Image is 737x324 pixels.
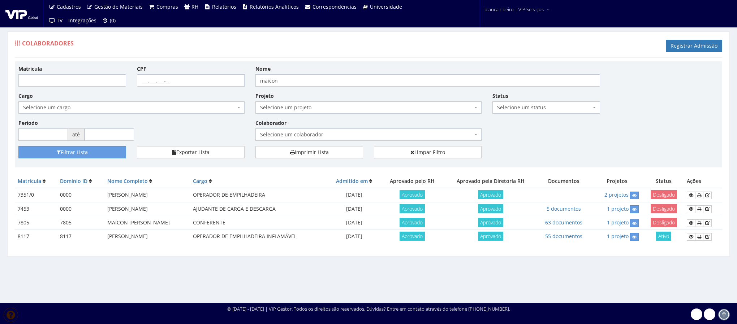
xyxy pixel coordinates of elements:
[18,146,126,158] button: Filtrar Lista
[5,8,38,19] img: logo
[328,188,380,202] td: [DATE]
[46,14,65,27] a: TV
[94,3,143,10] span: Gestão de Materiais
[137,146,245,158] button: Exportar Lista
[492,101,600,114] span: Selecione um status
[643,175,684,188] th: Status
[255,65,271,73] label: Nome
[260,131,473,138] span: Selecione um colaborador
[328,230,380,244] td: [DATE]
[255,128,482,141] span: Selecione um colaborador
[250,3,299,10] span: Relatórios Analíticos
[547,205,581,212] a: 5 documentos
[137,74,245,87] input: ___.___.___-__
[104,202,190,216] td: [PERSON_NAME]
[104,188,190,202] td: [PERSON_NAME]
[484,6,544,13] span: bianca.ribeiro | VIP Serviços
[22,39,74,47] span: Colaboradores
[18,119,38,127] label: Período
[478,232,503,241] span: Aprovado
[193,178,207,184] a: Cargo
[15,230,57,244] td: 8117
[313,3,357,10] span: Correspondências
[255,92,274,100] label: Projeto
[607,233,629,240] a: 1 projeto
[651,218,677,227] span: Desligado
[656,232,671,241] span: Ativo
[400,204,425,213] span: Aprovado
[607,219,629,226] a: 1 projeto
[68,128,85,141] span: até
[380,175,444,188] th: Aprovado pelo RH
[110,17,116,24] span: (0)
[57,216,104,230] td: 7805
[18,101,245,114] span: Selecione um cargo
[492,92,508,100] label: Status
[684,175,722,188] th: Ações
[23,104,236,111] span: Selecione um cargo
[591,175,644,188] th: Projetos
[400,232,425,241] span: Aprovado
[60,178,87,184] a: Domínio ID
[156,3,178,10] span: Compras
[68,17,96,24] span: Integrações
[57,3,81,10] span: Cadastros
[400,190,425,199] span: Aprovado
[57,17,63,24] span: TV
[18,178,41,184] a: Matrícula
[604,191,629,198] a: 2 projetos
[444,175,537,188] th: Aprovado pela Diretoria RH
[137,65,146,73] label: CPF
[104,230,190,244] td: [PERSON_NAME]
[65,14,99,27] a: Integrações
[15,188,57,202] td: 7351/0
[212,3,236,10] span: Relatórios
[336,178,368,184] a: Admitido em
[107,178,148,184] a: Nome Completo
[18,65,42,73] label: Matrícula
[255,146,363,158] a: Imprimir Lista
[190,188,328,202] td: OPERADOR DE EMPILHADEIRA
[666,40,722,52] a: Registrar Admissão
[478,204,503,213] span: Aprovado
[537,175,591,188] th: Documentos
[545,233,582,240] a: 55 documentos
[104,216,190,230] td: MAICON [PERSON_NAME]
[57,188,104,202] td: 0000
[497,104,591,111] span: Selecione um status
[255,101,482,114] span: Selecione um projeto
[227,306,510,312] div: © [DATE] - [DATE] | VIP Gestor. Todos os direitos são reservados. Dúvidas? Entre em contato atrav...
[57,230,104,244] td: 8117
[57,202,104,216] td: 0000
[374,146,482,158] a: Limpar Filtro
[607,205,629,212] a: 1 projeto
[260,104,473,111] span: Selecione um projeto
[328,202,380,216] td: [DATE]
[18,92,33,100] label: Cargo
[651,190,677,199] span: Desligado
[400,218,425,227] span: Aprovado
[651,204,677,213] span: Desligado
[190,202,328,216] td: AJUDANTE DE CARGA E DESCARGA
[190,216,328,230] td: CONFERENTE
[478,190,503,199] span: Aprovado
[191,3,198,10] span: RH
[328,216,380,230] td: [DATE]
[15,202,57,216] td: 7453
[370,3,402,10] span: Universidade
[15,216,57,230] td: 7805
[255,119,286,127] label: Colaborador
[190,230,328,244] td: OPERADOR DE EMPILHADEIRA INFLAMÁVEL
[478,218,503,227] span: Aprovado
[545,219,582,226] a: 63 documentos
[99,14,119,27] a: (0)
